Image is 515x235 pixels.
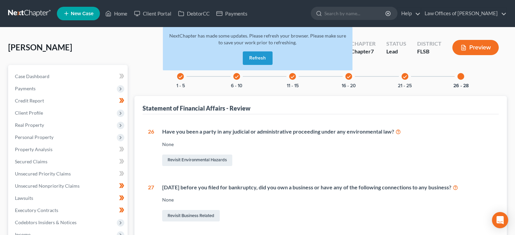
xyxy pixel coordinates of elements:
input: Search by name... [324,7,386,20]
a: Revisit Environmental Hazards [162,155,232,166]
button: 11 - 15 [287,84,299,88]
button: 26 - 28 [453,84,469,88]
button: 6 - 10 [231,84,242,88]
span: Real Property [15,122,44,128]
div: Statement of Financial Affairs - Review [143,104,251,112]
a: DebtorCC [175,7,213,20]
span: NextChapter has made some updates. Please refresh your browser. Please make sure to save your wor... [169,33,346,45]
span: Unsecured Priority Claims [15,171,71,177]
a: Lawsuits [9,192,128,204]
span: [PERSON_NAME] [8,42,72,52]
span: Personal Property [15,134,53,140]
a: Executory Contracts [9,204,128,216]
span: 7 [371,48,374,54]
span: Property Analysis [15,146,52,152]
a: Case Dashboard [9,70,128,83]
a: Unsecured Priority Claims [9,168,128,180]
a: Client Portal [131,7,175,20]
i: check [403,74,407,79]
i: check [290,74,295,79]
div: [DATE] before you filed for bankruptcy, did you own a business or have any of the following conne... [162,184,493,191]
button: 21 - 25 [398,84,412,88]
span: Client Profile [15,110,43,116]
div: Status [386,40,406,48]
div: Have you been a party in any judicial or administrative proceeding under any environmental law? [162,128,493,136]
span: Credit Report [15,98,44,103]
div: 26 [148,128,154,167]
div: District [417,40,442,48]
i: check [178,74,183,79]
div: None [162,196,493,203]
span: Executory Contracts [15,207,58,213]
span: Unsecured Nonpriority Claims [15,183,80,189]
a: Secured Claims [9,156,128,168]
a: Credit Report [9,95,128,107]
i: check [346,74,351,79]
span: Payments [15,86,36,91]
a: Law Offices of [PERSON_NAME] [421,7,507,20]
a: Unsecured Nonpriority Claims [9,180,128,192]
button: Refresh [243,51,273,65]
a: Payments [213,7,251,20]
a: Home [102,7,131,20]
span: Codebtors Insiders & Notices [15,219,77,225]
a: Help [398,7,421,20]
div: Open Intercom Messenger [492,212,508,228]
div: FLSB [417,48,442,55]
a: Revisit Business Related [162,210,220,221]
span: New Case [71,11,93,16]
span: Secured Claims [15,159,47,164]
span: Case Dashboard [15,73,49,79]
i: check [234,74,239,79]
button: 1 - 5 [176,84,185,88]
div: None [162,141,493,148]
a: Property Analysis [9,143,128,156]
div: Lead [386,48,406,55]
div: 27 [148,184,154,223]
span: Lawsuits [15,195,33,201]
div: Chapter [351,40,375,48]
button: Preview [452,40,499,55]
div: Chapter [351,48,375,55]
button: 16 - 20 [342,84,356,88]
